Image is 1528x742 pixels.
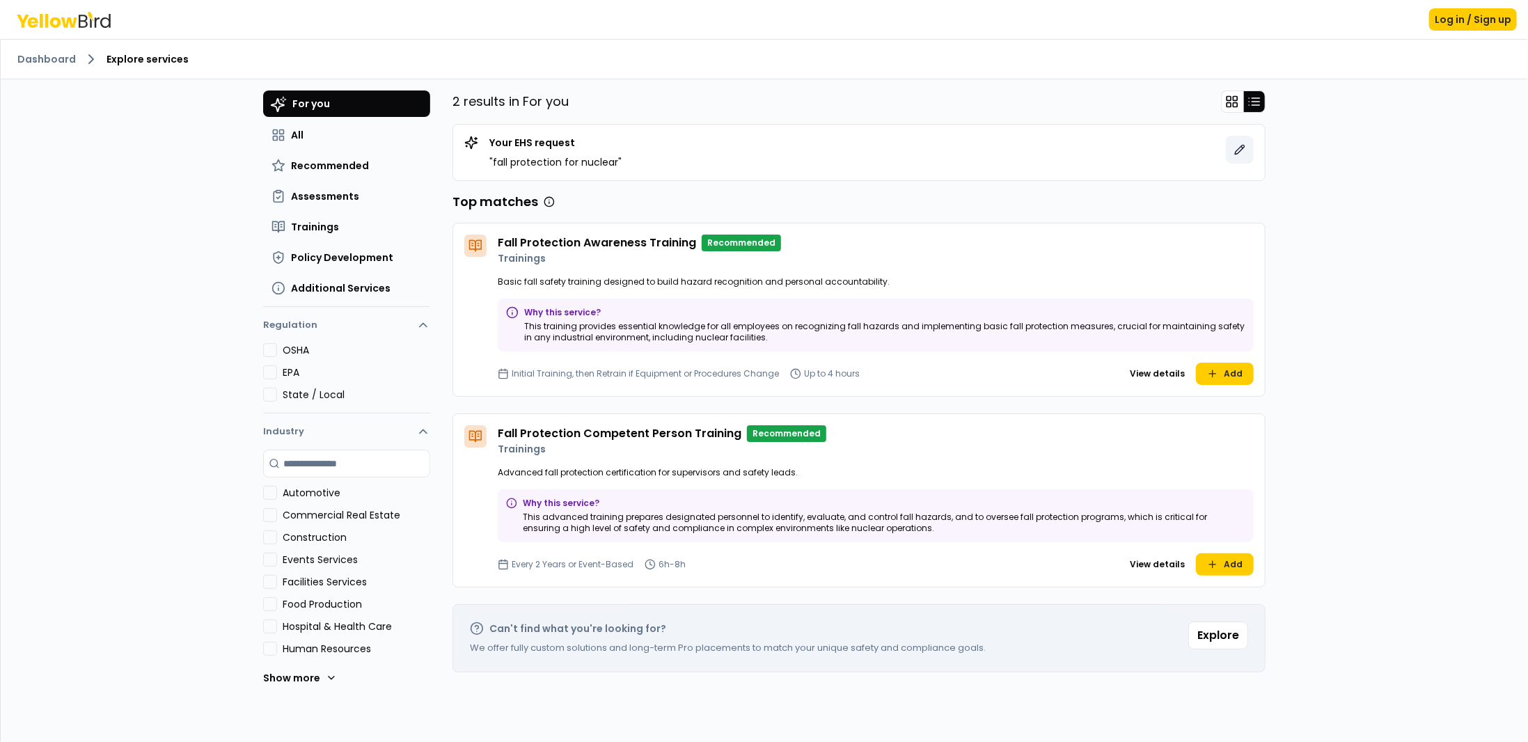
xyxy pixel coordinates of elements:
[263,245,430,270] button: Policy Development
[523,498,1245,509] p: Why this service?
[283,486,430,500] label: Automotive
[659,559,686,570] p: 6h-8h
[263,214,430,239] button: Trainings
[747,425,826,442] p: Recommended
[498,442,1254,456] p: Trainings
[1429,8,1517,31] button: Log in / Sign up
[17,52,76,66] a: Dashboard
[1124,553,1190,576] button: View details
[1196,553,1254,576] button: Add
[804,368,860,379] p: Up to 4 hours
[263,313,430,343] button: Regulation
[17,51,1511,68] nav: breadcrumb
[283,343,430,357] label: OSHA
[512,559,633,570] p: Every 2 Years or Event-Based
[292,97,330,111] span: For you
[107,52,189,66] span: Explore services
[489,155,622,169] p: " fall protection for nuclear "
[470,641,986,655] p: We offer fully custom solutions and long-term Pro placements to match your unique safety and comp...
[263,450,430,703] div: Industry
[523,512,1245,534] p: This advanced training prepares designated personnel to identify, evaluate, and control fall haza...
[702,235,781,251] p: Recommended
[263,90,430,117] button: For you
[1196,363,1254,385] button: Add
[263,343,430,413] div: Regulation
[291,220,339,234] span: Trainings
[498,467,1254,478] p: Advanced fall protection certification for supervisors and safety leads.
[498,425,741,442] h4: Fall Protection Competent Person Training
[452,192,538,212] h3: Top matches
[283,597,430,611] label: Food Production
[498,276,1254,287] p: Basic fall safety training designed to build hazard recognition and personal accountability.
[291,281,391,295] span: Additional Services
[1188,622,1248,649] button: Explore
[263,413,430,450] button: Industry
[263,123,430,148] button: All
[512,368,779,379] p: Initial Training, then Retrain if Equipment or Procedures Change
[283,642,430,656] label: Human Resources
[283,530,430,544] label: Construction
[524,321,1245,343] p: This training provides essential knowledge for all employees on recognizing fall hazards and impl...
[524,307,1245,318] p: Why this service?
[263,153,430,178] button: Recommended
[263,664,337,692] button: Show more
[498,235,696,251] h4: Fall Protection Awareness Training
[452,92,569,111] p: 2 results in For you
[291,128,304,142] span: All
[1124,363,1190,385] button: View details
[283,619,430,633] label: Hospital & Health Care
[291,251,393,265] span: Policy Development
[263,276,430,301] button: Additional Services
[263,184,430,209] button: Assessments
[283,365,430,379] label: EPA
[498,251,1254,265] p: Trainings
[283,388,430,402] label: State / Local
[283,575,430,589] label: Facilities Services
[283,553,430,567] label: Events Services
[283,508,430,522] label: Commercial Real Estate
[489,622,666,636] h2: Can't find what you're looking for?
[291,189,359,203] span: Assessments
[489,136,622,150] p: Your EHS request
[291,159,369,173] span: Recommended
